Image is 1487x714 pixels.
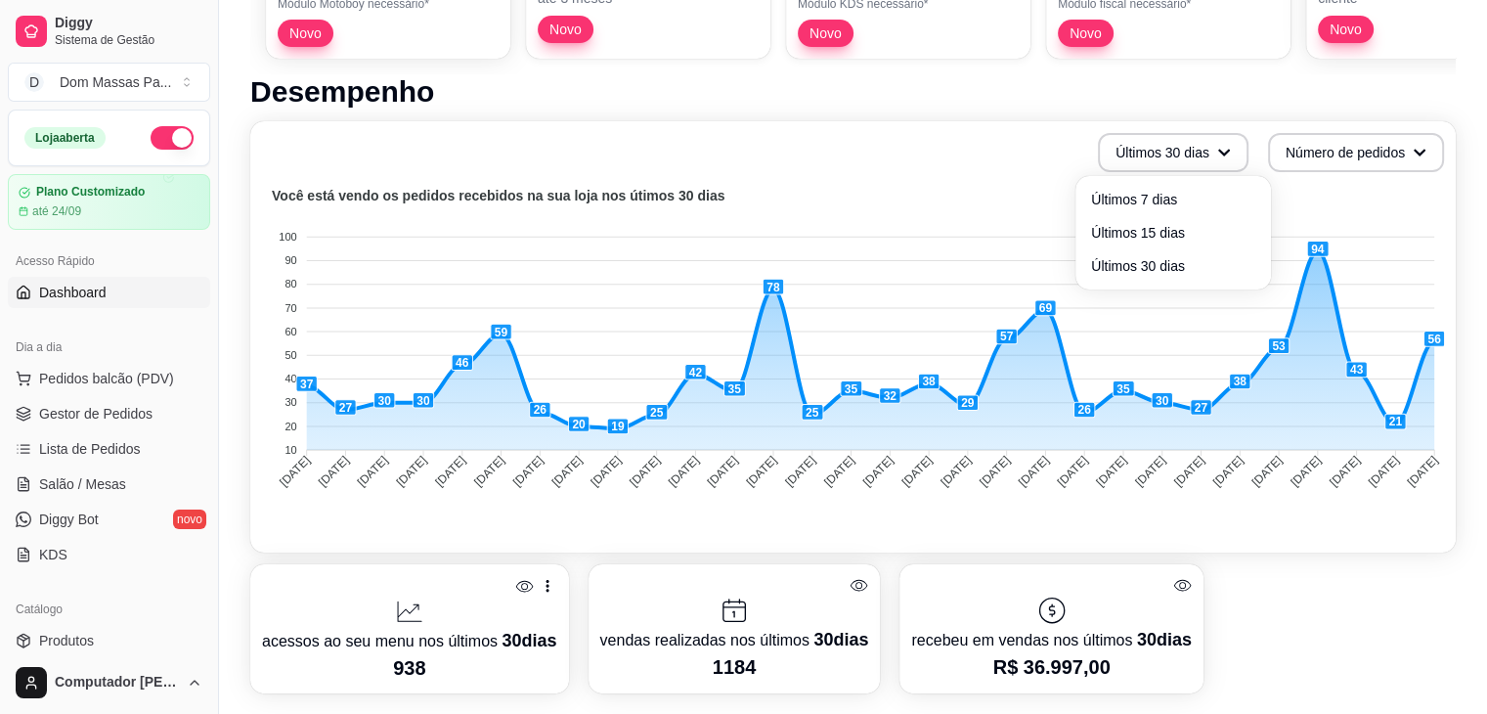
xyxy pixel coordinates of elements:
a: Plano Customizadoaté 24/09 [8,174,210,230]
tspan: 90 [284,254,296,266]
div: Acesso Rápido [8,245,210,277]
button: Select a team [8,63,210,102]
span: Pedidos balcão (PDV) [39,369,174,388]
tspan: [DATE] [471,453,507,489]
div: Catálogo [8,594,210,625]
tspan: [DATE] [977,453,1013,489]
span: 30 dias [813,630,868,649]
a: Produtos [8,625,210,656]
p: R$ 36.997,00 [911,653,1191,681]
tspan: 40 [284,373,296,384]
tspan: [DATE] [782,453,818,489]
div: Dom Massas Pa ... [60,72,171,92]
article: até 24/09 [32,203,81,219]
tspan: [DATE] [1055,453,1091,489]
tspan: [DATE] [744,453,780,489]
tspan: [DATE] [705,453,741,489]
a: Dashboard [8,277,210,308]
div: Loja aberta [24,127,106,149]
tspan: [DATE] [627,453,663,489]
span: Lista de Pedidos [39,439,141,459]
tspan: [DATE] [277,453,313,489]
tspan: [DATE] [510,453,547,489]
span: Diggy [55,15,202,32]
span: D [24,72,44,92]
button: Computador [PERSON_NAME] [8,659,210,706]
article: Plano Customizado [36,185,145,200]
span: Novo [1322,20,1370,39]
tspan: [DATE] [1249,453,1286,489]
button: Alterar Status [151,126,194,150]
span: Produtos [39,631,94,650]
tspan: [DATE] [1210,453,1246,489]
span: Últimos 7 dias [1091,190,1255,209]
tspan: 10 [284,444,296,456]
a: Salão / Mesas [8,469,210,500]
tspan: [DATE] [1171,453,1207,489]
p: 938 [262,654,557,682]
span: Sistema de Gestão [55,32,202,48]
p: 1184 [600,653,869,681]
tspan: [DATE] [1016,453,1052,489]
tspan: [DATE] [899,453,936,489]
div: Dia a dia [8,332,210,363]
a: Diggy Botnovo [8,504,210,535]
span: Dashboard [39,283,107,302]
tspan: [DATE] [1405,453,1441,489]
span: Gestor de Pedidos [39,404,153,424]
tspan: [DATE] [1288,453,1324,489]
span: Novo [1062,23,1110,43]
button: Número de pedidos [1268,133,1444,172]
button: Pedidos balcão (PDV) [8,363,210,394]
tspan: [DATE] [666,453,702,489]
tspan: 20 [284,420,296,431]
span: Novo [282,23,329,43]
tspan: 30 [284,396,296,408]
span: KDS [39,545,67,564]
tspan: [DATE] [588,453,624,489]
span: Computador [PERSON_NAME] [55,674,179,692]
tspan: 80 [284,278,296,290]
ul: Últimos 30 dias [1083,184,1263,282]
tspan: 70 [284,301,296,313]
text: Você está vendo os pedidos recebidos na sua loja nos útimos 30 dias [272,188,725,203]
tspan: [DATE] [394,453,430,489]
tspan: 100 [279,231,296,243]
a: DiggySistema de Gestão [8,8,210,55]
tspan: 60 [284,326,296,337]
tspan: [DATE] [1132,453,1168,489]
tspan: [DATE] [1327,453,1363,489]
a: KDS [8,539,210,570]
span: Últimos 15 dias [1091,223,1255,243]
tspan: [DATE] [432,453,468,489]
h1: Desempenho [250,74,1456,110]
span: 30 dias [502,631,556,650]
span: Diggy Bot [39,510,99,529]
span: Novo [542,20,590,39]
tspan: [DATE] [1093,453,1129,489]
tspan: [DATE] [316,453,352,489]
tspan: [DATE] [860,453,897,489]
span: 30 dias [1137,630,1192,649]
button: Últimos 30 dias [1098,133,1248,172]
p: acessos ao seu menu nos últimos [262,627,557,654]
span: Últimos 30 dias [1091,256,1255,276]
tspan: 50 [284,349,296,361]
p: recebeu em vendas nos últimos [911,626,1191,653]
tspan: [DATE] [821,453,857,489]
p: vendas realizadas nos últimos [600,626,869,653]
span: Novo [802,23,850,43]
tspan: [DATE] [355,453,391,489]
tspan: [DATE] [549,453,586,489]
span: Salão / Mesas [39,474,126,494]
tspan: [DATE] [938,453,974,489]
tspan: [DATE] [1366,453,1402,489]
a: Gestor de Pedidos [8,398,210,429]
a: Lista de Pedidos [8,433,210,465]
